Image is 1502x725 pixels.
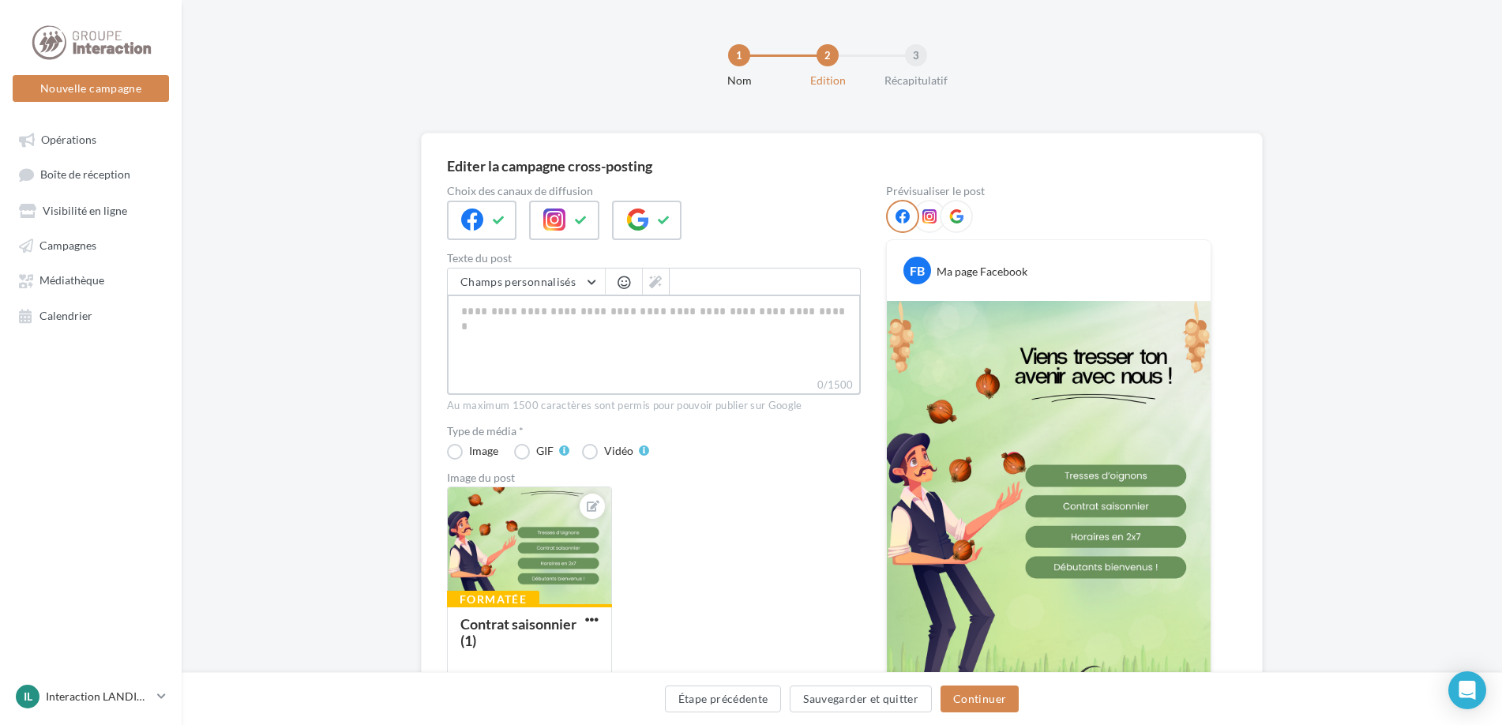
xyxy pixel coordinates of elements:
[817,44,839,66] div: 2
[13,682,169,712] a: IL Interaction LANDIVISIAU
[447,472,861,483] div: Image du post
[13,75,169,102] button: Nouvelle campagne
[665,686,782,712] button: Étape précédente
[728,44,750,66] div: 1
[447,591,539,608] div: Formatée
[9,231,172,259] a: Campagnes
[777,73,878,88] div: Edition
[41,133,96,146] span: Opérations
[24,689,32,704] span: IL
[604,445,633,456] div: Vidéo
[460,615,576,649] div: Contrat saisonnier (1)
[886,186,1211,197] div: Prévisualiser le post
[46,689,151,704] p: Interaction LANDIVISIAU
[9,301,172,329] a: Calendrier
[790,686,932,712] button: Sauvegarder et quitter
[447,253,861,264] label: Texte du post
[39,239,96,252] span: Campagnes
[460,275,576,288] span: Champs personnalisés
[447,426,861,437] label: Type de média *
[447,186,861,197] label: Choix des canaux de diffusion
[536,445,554,456] div: GIF
[866,73,967,88] div: Récapitulatif
[1448,671,1486,709] div: Open Intercom Messenger
[469,445,498,456] div: Image
[937,264,1027,280] div: Ma page Facebook
[9,160,172,189] a: Boîte de réception
[39,274,104,287] span: Médiathèque
[43,204,127,217] span: Visibilité en ligne
[9,265,172,294] a: Médiathèque
[40,168,130,182] span: Boîte de réception
[905,44,927,66] div: 3
[903,257,931,284] div: FB
[941,686,1019,712] button: Continuer
[9,196,172,224] a: Visibilité en ligne
[39,309,92,322] span: Calendrier
[689,73,790,88] div: Nom
[447,159,652,173] div: Editer la campagne cross-posting
[447,399,861,413] div: Au maximum 1500 caractères sont permis pour pouvoir publier sur Google
[9,125,172,153] a: Opérations
[447,377,861,395] label: 0/1500
[448,269,605,295] button: Champs personnalisés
